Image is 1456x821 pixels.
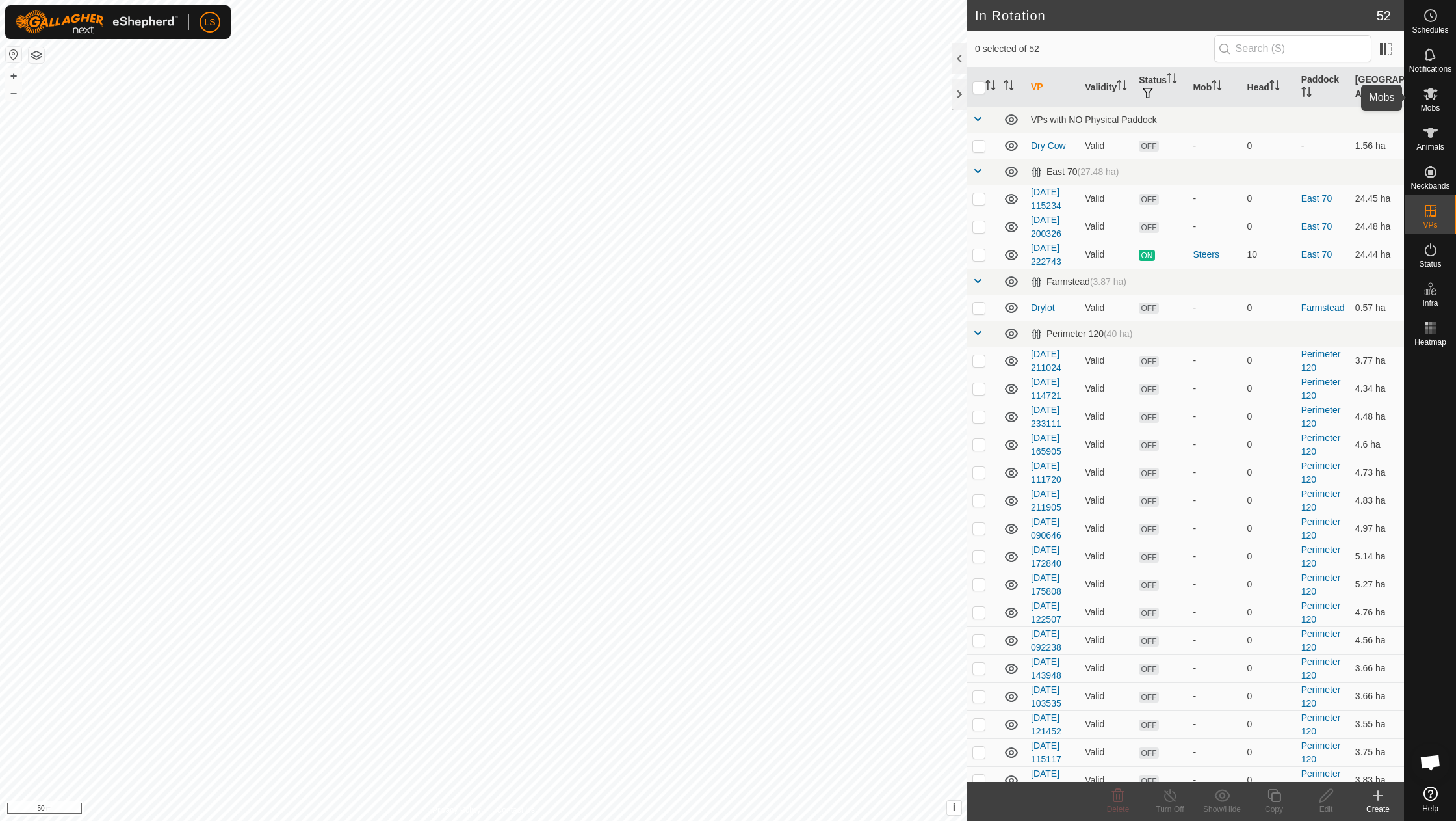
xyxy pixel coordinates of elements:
span: VPs [1423,221,1437,229]
a: [DATE] 090646 [1031,517,1061,541]
p-sorticon: Activate to sort [1167,75,1177,85]
span: OFF [1139,664,1158,675]
td: 4.73 ha [1350,459,1404,487]
a: Perimeter 120 [1301,600,1341,625]
p-sorticon: Activate to sort [1301,88,1312,99]
div: Create [1352,803,1404,815]
span: Delete [1107,805,1130,814]
th: Status [1134,68,1188,107]
a: [DATE] 111720 [1031,461,1061,485]
div: - [1193,578,1236,591]
td: Valid [1080,543,1134,571]
a: Contact Us [497,804,535,816]
td: 0 [1242,375,1296,403]
div: Show/Hide [1196,803,1248,815]
td: 10 [1242,241,1296,269]
td: 0 [1242,403,1296,431]
a: [DATE] 211905 [1031,489,1061,513]
td: 0 [1242,185,1296,213]
td: 0 [1242,431,1296,459]
td: 0 [1242,682,1296,710]
td: - [1296,133,1350,159]
a: Perimeter 120 [1301,572,1341,597]
a: Perimeter 120 [1301,517,1341,541]
h2: In Rotation [975,8,1377,23]
td: 0 [1242,295,1296,321]
td: 0.57 ha [1350,295,1404,321]
a: [DATE] 122507 [1031,600,1061,625]
a: [DATE] 175808 [1031,572,1061,597]
td: 4.97 ha [1350,515,1404,543]
input: Search (S) [1214,35,1371,62]
a: [DATE] 114721 [1031,377,1061,401]
div: - [1193,746,1236,759]
span: 52 [1377,6,1391,25]
td: 24.45 ha [1350,185,1404,213]
a: East 70 [1301,221,1332,232]
a: Perimeter 120 [1301,656,1341,680]
div: Open chat [1411,743,1450,782]
div: - [1193,662,1236,675]
div: Perimeter 120 [1031,329,1132,340]
div: - [1193,606,1236,619]
span: OFF [1139,496,1158,507]
td: 3.75 ha [1350,738,1404,766]
div: - [1193,139,1236,153]
a: Perimeter 120 [1301,489,1341,513]
td: Valid [1080,654,1134,682]
div: - [1193,774,1236,787]
div: - [1193,438,1236,451]
div: Steers [1193,248,1236,262]
td: 3.77 ha [1350,347,1404,375]
div: - [1193,301,1236,315]
td: 4.76 ha [1350,599,1404,626]
td: Valid [1080,295,1134,321]
td: Valid [1080,515,1134,543]
div: - [1193,634,1236,647]
a: Perimeter 120 [1301,545,1341,569]
span: OFF [1139,720,1158,731]
a: Perimeter 120 [1301,768,1341,792]
div: - [1193,494,1236,507]
td: 4.56 ha [1350,626,1404,654]
td: 0 [1242,571,1296,599]
th: Validity [1080,68,1134,107]
td: 0 [1242,710,1296,738]
span: Infra [1422,299,1438,307]
td: Valid [1080,626,1134,654]
a: [DATE] 222743 [1031,243,1061,267]
span: OFF [1139,356,1158,367]
span: OFF [1139,775,1158,787]
span: Mobs [1421,104,1440,112]
td: 5.27 ha [1350,571,1404,599]
div: - [1193,220,1236,234]
a: Perimeter 120 [1301,405,1341,429]
p-sorticon: Activate to sort [1375,88,1386,99]
a: [DATE] 172840 [1031,545,1061,569]
span: OFF [1139,636,1158,647]
span: Notifications [1409,65,1451,73]
div: - [1193,410,1236,424]
div: - [1193,522,1236,535]
td: 3.66 ha [1350,682,1404,710]
div: Farmstead [1031,276,1126,288]
a: Perimeter 120 [1301,628,1341,653]
a: Perimeter 120 [1301,712,1341,736]
a: Privacy Policy [432,804,481,816]
span: OFF [1139,692,1158,703]
span: Animals [1416,143,1444,151]
td: 3.66 ha [1350,654,1404,682]
td: Valid [1080,710,1134,738]
a: Perimeter 120 [1301,740,1341,764]
td: Valid [1080,133,1134,159]
span: (40 ha) [1104,329,1132,339]
td: 0 [1242,543,1296,571]
a: Perimeter 120 [1301,684,1341,708]
span: OFF [1139,303,1158,314]
td: 1.56 ha [1350,133,1404,159]
a: Help [1405,781,1456,818]
span: Status [1419,260,1441,268]
td: Valid [1080,347,1134,375]
div: - [1193,718,1236,731]
img: Gallagher Logo [16,10,178,34]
